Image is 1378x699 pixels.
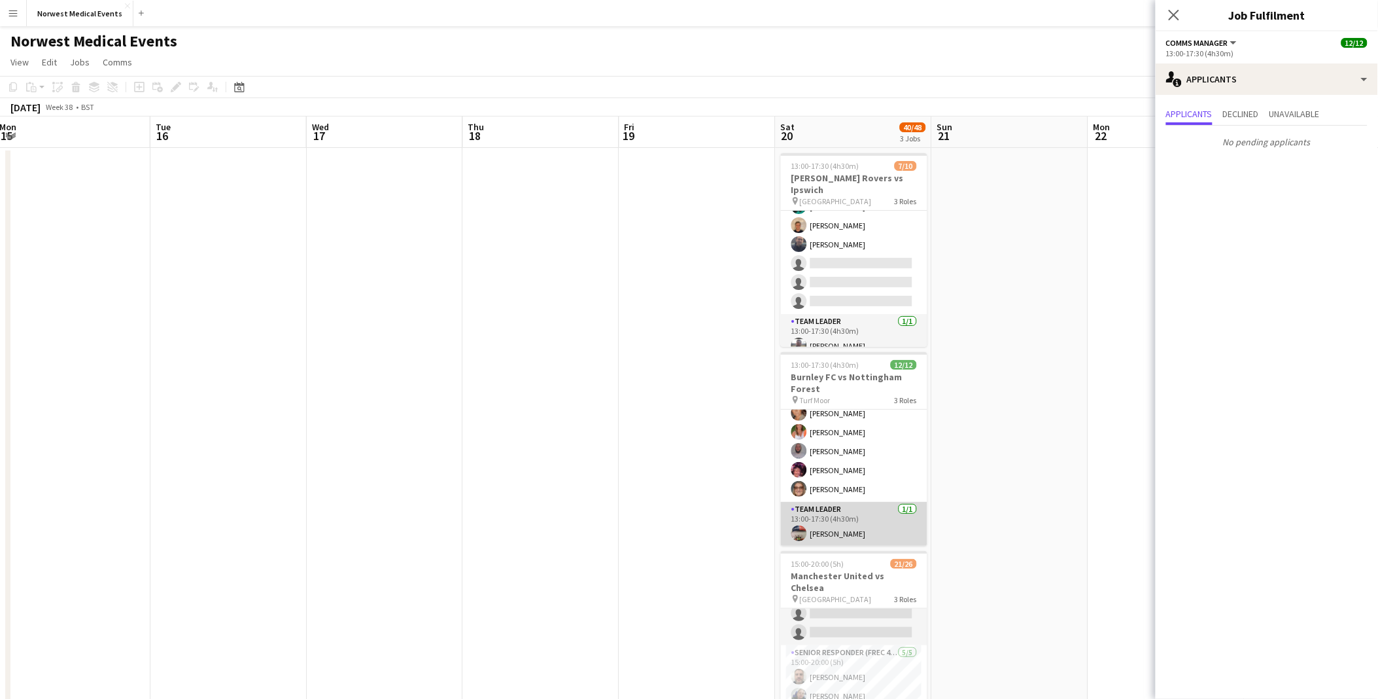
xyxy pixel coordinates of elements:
[781,172,927,196] h3: [PERSON_NAME] Rovers vs Ipswich
[468,121,485,133] span: Thu
[1094,121,1111,133] span: Mon
[97,54,137,71] a: Comms
[81,102,94,112] div: BST
[781,153,927,347] app-job-card: 13:00-17:30 (4h30m)7/10[PERSON_NAME] Rovers vs Ipswich [GEOGRAPHIC_DATA]3 Roles13:00-17:30 (4h30m...
[781,137,927,314] app-card-role: 13:00-17:30 (4h30m)[PERSON_NAME][PERSON_NAME][PERSON_NAME][PERSON_NAME][PERSON_NAME]
[310,128,329,143] span: 17
[27,1,133,26] button: Norwest Medical Events
[1156,7,1378,24] h3: Job Fulfilment
[154,128,171,143] span: 16
[1341,38,1368,48] span: 12/12
[781,121,795,133] span: Sat
[937,121,953,133] span: Sun
[70,56,90,68] span: Jobs
[10,31,177,51] h1: Norwest Medical Events
[800,594,872,604] span: [GEOGRAPHIC_DATA]
[781,502,927,547] app-card-role: Team Leader1/113:00-17:30 (4h30m)[PERSON_NAME]
[791,161,859,171] span: 13:00-17:30 (4h30m)
[791,360,859,370] span: 13:00-17:30 (4h30m)
[1156,131,1378,153] p: No pending applicants
[791,559,844,569] span: 15:00-20:00 (5h)
[1166,48,1368,58] div: 13:00-17:30 (4h30m)
[623,128,635,143] span: 19
[901,134,925,143] div: 3 Jobs
[895,161,917,171] span: 7/10
[1156,63,1378,95] div: Applicants
[781,371,927,395] h3: Burnley FC vs Nottingham Forest
[900,122,926,132] span: 40/48
[65,54,95,71] a: Jobs
[1269,109,1320,118] span: Unavailable
[800,196,872,206] span: [GEOGRAPHIC_DATA]
[891,559,917,569] span: 21/26
[1166,109,1213,118] span: Applicants
[10,56,29,68] span: View
[1092,128,1111,143] span: 22
[891,360,917,370] span: 12/12
[1166,38,1228,48] span: Comms Manager
[1223,109,1259,118] span: Declined
[1166,38,1239,48] button: Comms Manager
[895,594,917,604] span: 3 Roles
[10,101,41,114] div: [DATE]
[895,196,917,206] span: 3 Roles
[625,121,635,133] span: Fri
[43,102,76,112] span: Week 38
[895,395,917,405] span: 3 Roles
[103,56,132,68] span: Comms
[5,54,34,71] a: View
[781,570,927,594] h3: Manchester United vs Chelsea
[156,121,171,133] span: Tue
[781,314,927,359] app-card-role: Team Leader1/113:00-17:30 (4h30m)[PERSON_NAME]
[37,54,62,71] a: Edit
[935,128,953,143] span: 21
[779,128,795,143] span: 20
[42,56,57,68] span: Edit
[800,395,831,405] span: Turf Moor
[781,352,927,546] app-job-card: 13:00-17:30 (4h30m)12/12Burnley FC vs Nottingham Forest Turf Moor3 Roles[PERSON_NAME][PERSON_NAME...
[312,121,329,133] span: Wed
[466,128,485,143] span: 18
